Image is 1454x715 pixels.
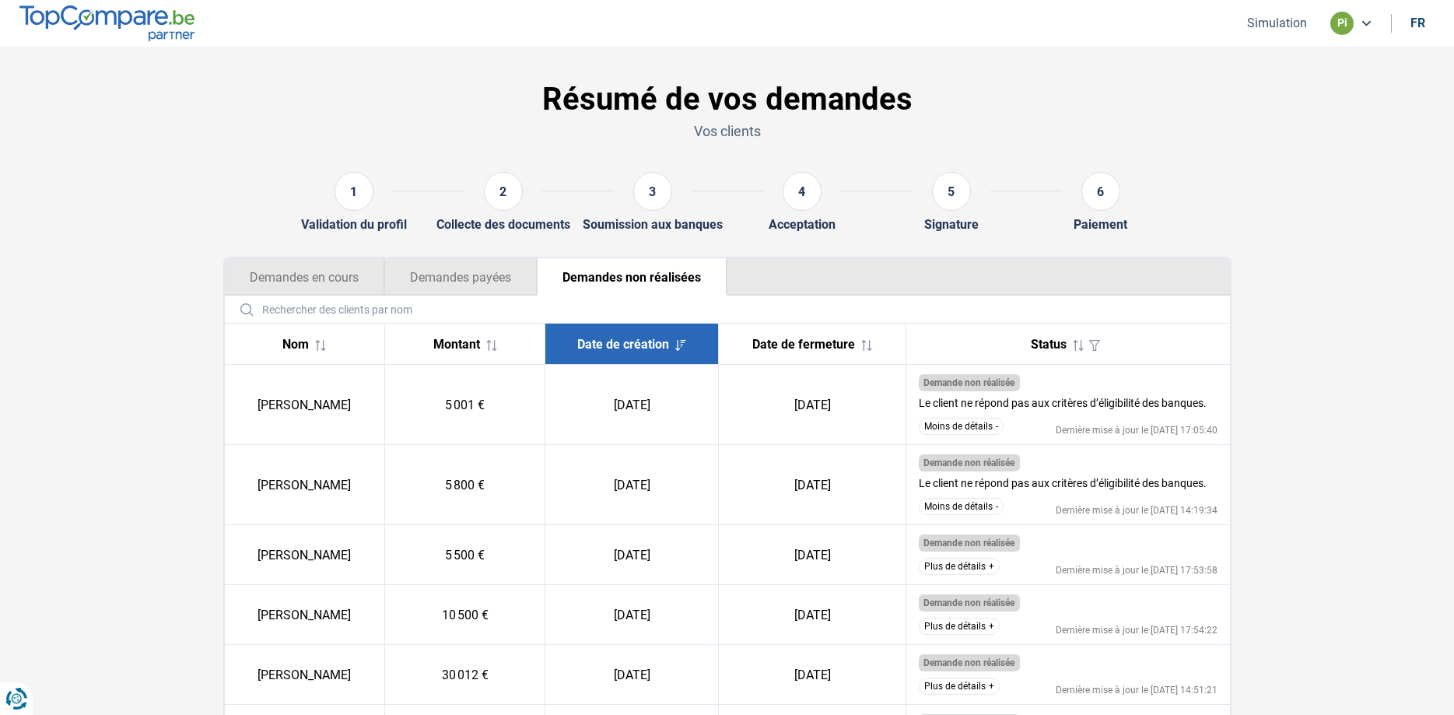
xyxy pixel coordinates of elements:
[225,585,385,645] td: [PERSON_NAME]
[769,217,836,232] div: Acceptation
[1031,337,1067,352] span: Status
[384,258,537,296] button: Demandes payées
[225,365,385,445] td: [PERSON_NAME]
[919,498,1004,515] button: Moins de détails
[719,365,906,445] td: [DATE]
[545,645,719,705] td: [DATE]
[225,258,384,296] button: Demandes en cours
[1081,172,1120,211] div: 6
[923,598,1014,608] span: Demande non réalisée
[1056,566,1218,575] div: Dernière mise à jour le [DATE] 17:53:58
[919,618,1000,635] button: Plus de détails
[583,217,723,232] div: Soumission aux banques
[752,337,855,352] span: Date de fermeture
[919,398,1207,408] div: Le client ne répond pas aux critères d’éligibilité des banques.
[919,478,1207,489] div: Le client ne répond pas aux critères d’éligibilité des banques.
[719,445,906,525] td: [DATE]
[385,645,545,705] td: 30 012 €
[545,365,719,445] td: [DATE]
[225,645,385,705] td: [PERSON_NAME]
[919,558,1000,575] button: Plus de détails
[1242,15,1312,31] button: Simulation
[385,525,545,585] td: 5 500 €
[783,172,822,211] div: 4
[919,678,1000,695] button: Plus de détails
[923,457,1014,468] span: Demande non réalisée
[932,172,971,211] div: 5
[436,217,570,232] div: Collecte des documents
[1330,12,1354,35] div: pi
[19,5,194,40] img: TopCompare.be
[923,657,1014,668] span: Demande non réalisée
[385,365,545,445] td: 5 001 €
[223,81,1232,118] h1: Résumé de vos demandes
[335,172,373,211] div: 1
[1056,626,1218,635] div: Dernière mise à jour le [DATE] 17:54:22
[1056,506,1218,515] div: Dernière mise à jour le [DATE] 14:19:34
[545,525,719,585] td: [DATE]
[577,337,669,352] span: Date de création
[223,121,1232,141] p: Vos clients
[545,585,719,645] td: [DATE]
[719,645,906,705] td: [DATE]
[537,258,727,296] button: Demandes non réalisées
[1410,16,1425,30] div: fr
[923,377,1014,388] span: Demande non réalisée
[1074,217,1127,232] div: Paiement
[433,337,480,352] span: Montant
[633,172,672,211] div: 3
[385,585,545,645] td: 10 500 €
[924,217,979,232] div: Signature
[545,445,719,525] td: [DATE]
[1056,426,1218,435] div: Dernière mise à jour le [DATE] 17:05:40
[484,172,523,211] div: 2
[1056,685,1218,695] div: Dernière mise à jour le [DATE] 14:51:21
[919,418,1004,435] button: Moins de détails
[231,296,1224,323] input: Rechercher des clients par nom
[923,538,1014,549] span: Demande non réalisée
[225,525,385,585] td: [PERSON_NAME]
[282,337,309,352] span: Nom
[301,217,407,232] div: Validation du profil
[385,445,545,525] td: 5 800 €
[719,585,906,645] td: [DATE]
[225,445,385,525] td: [PERSON_NAME]
[719,525,906,585] td: [DATE]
